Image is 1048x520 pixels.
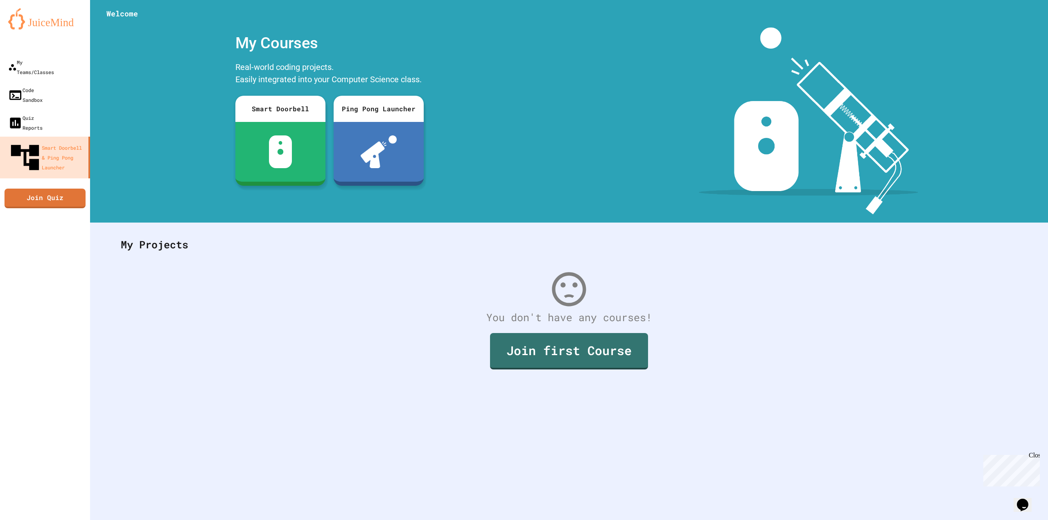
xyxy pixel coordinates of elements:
[231,27,428,59] div: My Courses
[8,113,43,133] div: Quiz Reports
[3,3,56,52] div: Chat with us now!Close
[490,333,648,369] a: Join first Course
[113,310,1025,325] div: You don't have any courses!
[334,96,424,122] div: Ping Pong Launcher
[231,59,428,90] div: Real-world coding projects. Easily integrated into your Computer Science class.
[8,57,54,77] div: My Teams/Classes
[269,135,292,168] img: sdb-white.svg
[5,189,86,208] a: Join Quiz
[8,8,82,29] img: logo-orange.svg
[8,85,43,105] div: Code Sandbox
[113,229,1025,261] div: My Projects
[8,141,85,174] div: Smart Doorbell & Ping Pong Launcher
[1014,487,1040,512] iframe: chat widget
[699,27,918,214] img: banner-image-my-projects.png
[361,135,397,168] img: ppl-with-ball.png
[980,452,1040,486] iframe: chat widget
[235,96,325,122] div: Smart Doorbell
